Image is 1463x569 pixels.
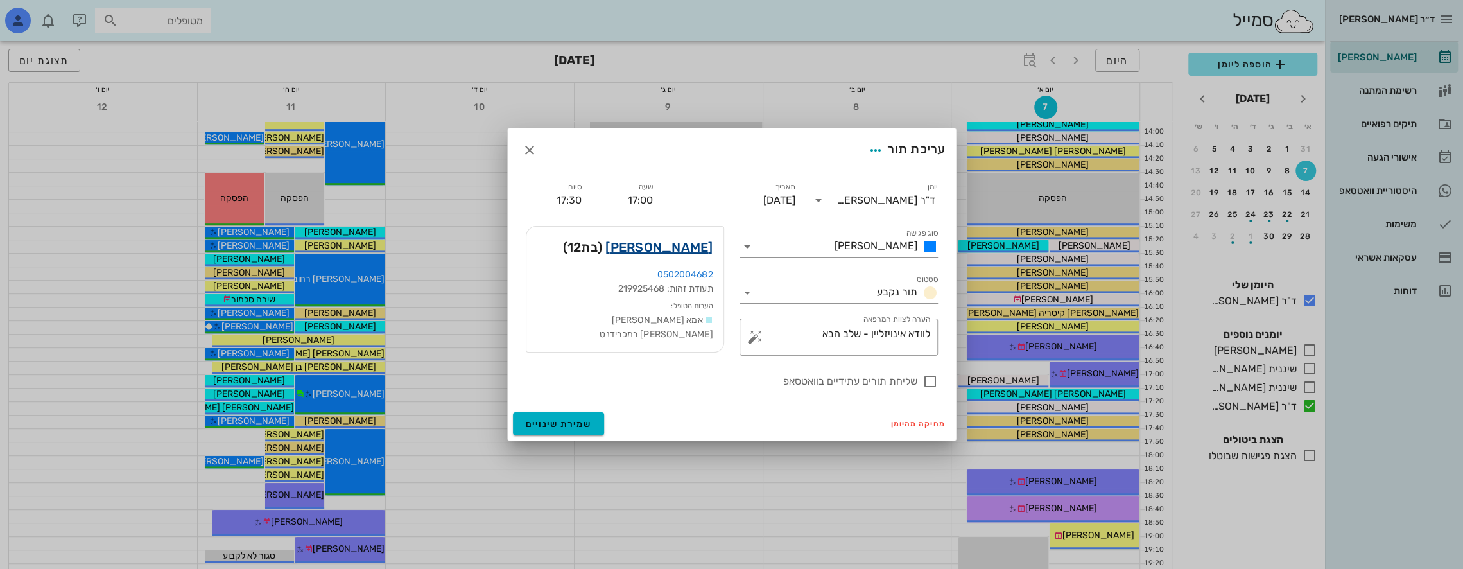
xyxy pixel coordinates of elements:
[886,415,951,433] button: מחיקה מהיומן
[638,182,653,192] label: שעה
[891,419,946,428] span: מחיקה מהיומן
[740,283,938,303] div: סטטוסתור נקבע
[906,229,938,238] label: סוג פגישה
[863,315,930,324] label: הערה לצוות המרפאה
[600,315,713,340] span: אמא [PERSON_NAME] [PERSON_NAME] במכבידנט
[877,286,917,298] span: תור נקבע
[837,195,935,206] div: ד"ר [PERSON_NAME]
[864,139,945,162] div: עריכת תור
[917,275,938,284] label: סטטוס
[513,412,605,435] button: שמירת שינויים
[567,240,582,255] span: 12
[568,182,582,192] label: סיום
[927,182,938,192] label: יומן
[775,182,795,192] label: תאריך
[605,237,713,258] a: [PERSON_NAME]
[671,302,713,310] small: הערות מטופל:
[835,240,917,252] span: [PERSON_NAME]
[526,375,917,388] label: שליחת תורים עתידיים בוואטסאפ
[811,190,938,211] div: יומןד"ר [PERSON_NAME]
[740,236,938,257] div: סוג פגישה[PERSON_NAME]
[657,269,713,280] a: 0502004682
[563,237,603,258] span: (בת )
[526,419,592,430] span: שמירת שינויים
[537,282,713,296] div: תעודת זהות: 219925468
